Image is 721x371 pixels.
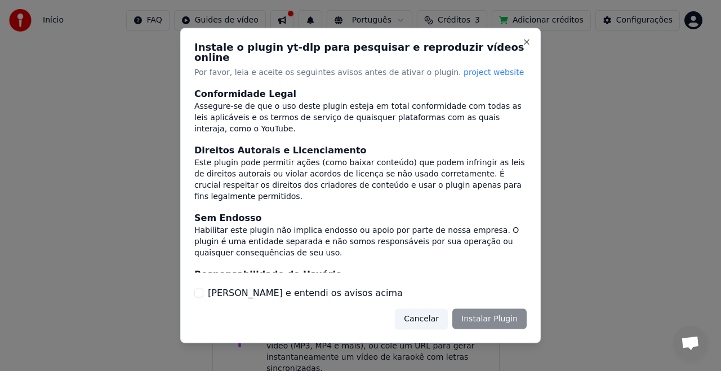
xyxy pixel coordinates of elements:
div: Habilitar este plugin não implica endosso ou apoio por parte de nossa empresa. O plugin é uma ent... [194,224,527,258]
button: Cancelar [395,308,448,329]
div: Assegure-se de que o uso deste plugin esteja em total conformidade com todas as leis aplicáveis e... [194,100,527,134]
span: project website [464,68,524,77]
div: Este plugin pode permitir ações (como baixar conteúdo) que podem infringir as leis de direitos au... [194,157,527,202]
label: [PERSON_NAME] e entendi os avisos acima [208,286,403,299]
div: Sem Endosso [194,211,527,224]
div: Responsabilidade do Usuário [194,267,527,281]
p: Por favor, leia e aceite os seguintes avisos antes de ativar o plugin. [194,67,527,78]
div: Direitos Autorais e Licenciamento [194,143,527,157]
h2: Instale o plugin yt-dlp para pesquisar e reproduzir vídeos online [194,42,527,63]
div: Conformidade Legal [194,87,527,100]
